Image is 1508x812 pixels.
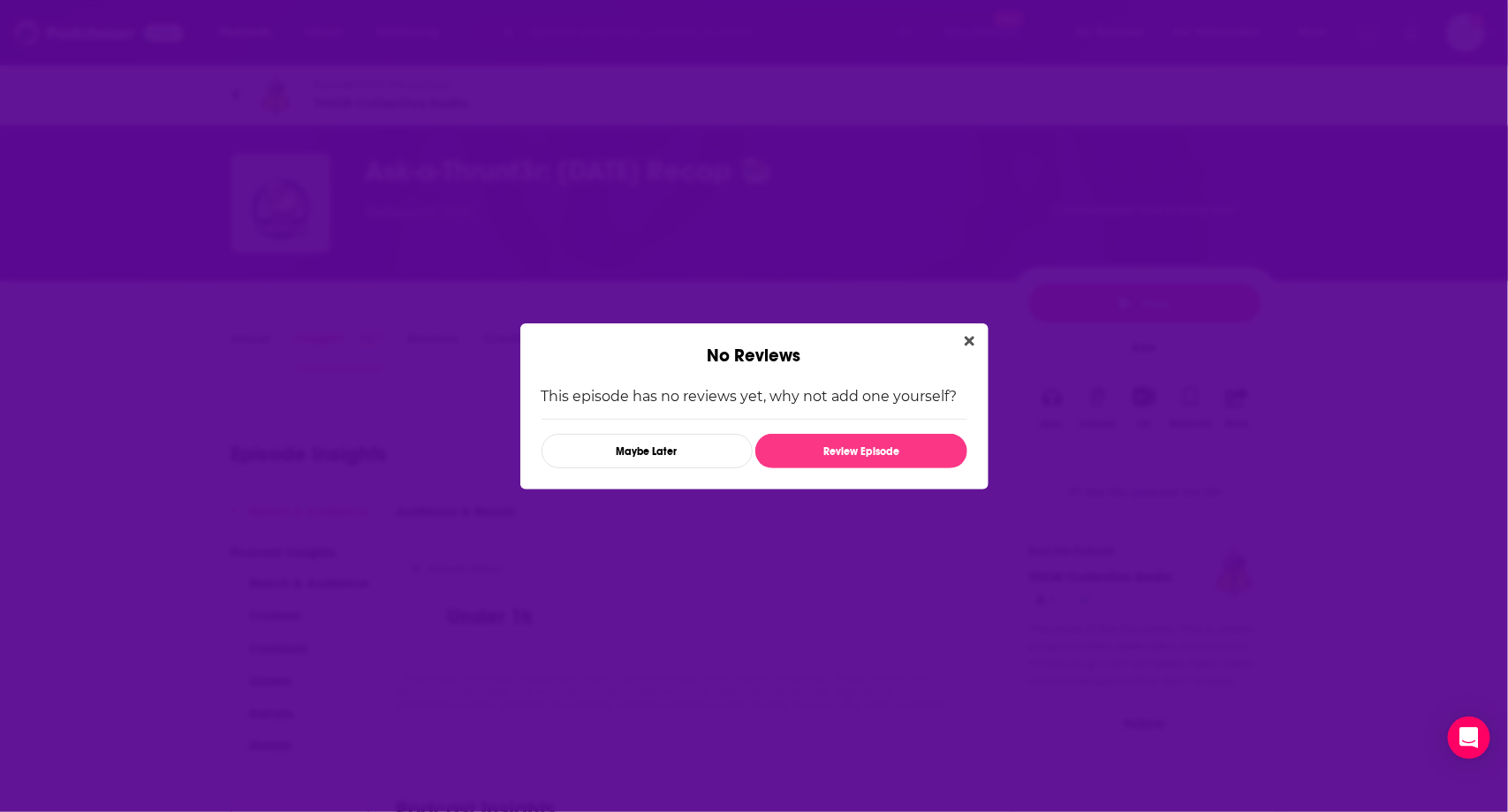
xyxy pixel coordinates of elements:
button: Maybe Later [542,434,753,468]
button: Review Episode [755,434,966,468]
div: Open Intercom Messenger [1448,717,1490,759]
button: Close [958,330,981,353]
p: This episode has no reviews yet, why not add one yourself? [542,388,967,405]
div: No Reviews [520,323,989,367]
